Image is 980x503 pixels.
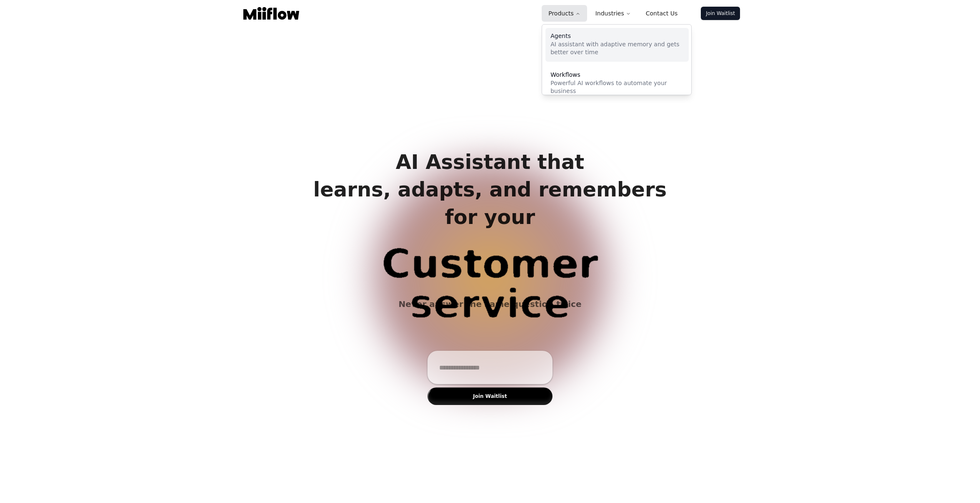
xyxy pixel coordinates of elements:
a: WorkflowsPowerful AI workflows to automate your business [545,67,689,101]
h1: AI Assistant that learns, adapts, and remembers for your [307,148,673,231]
button: Industries [589,5,637,22]
div: Workflows [550,72,684,78]
button: Products [542,5,587,22]
button: Join Waitlist [427,387,552,405]
img: Logo [243,7,299,20]
a: AgentsAI assistant with adaptive memory and gets better over time [545,28,689,62]
a: Logo [240,7,302,20]
a: Join Waitlist [701,7,740,20]
p: AI assistant with adaptive memory and gets better over time [550,40,684,57]
div: Agents [550,33,684,39]
a: Contact Us [639,5,684,22]
div: Products [542,25,692,103]
span: Customer service [302,244,677,324]
p: Powerful AI workflows to automate your business [550,79,684,96]
nav: Main [542,5,684,22]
